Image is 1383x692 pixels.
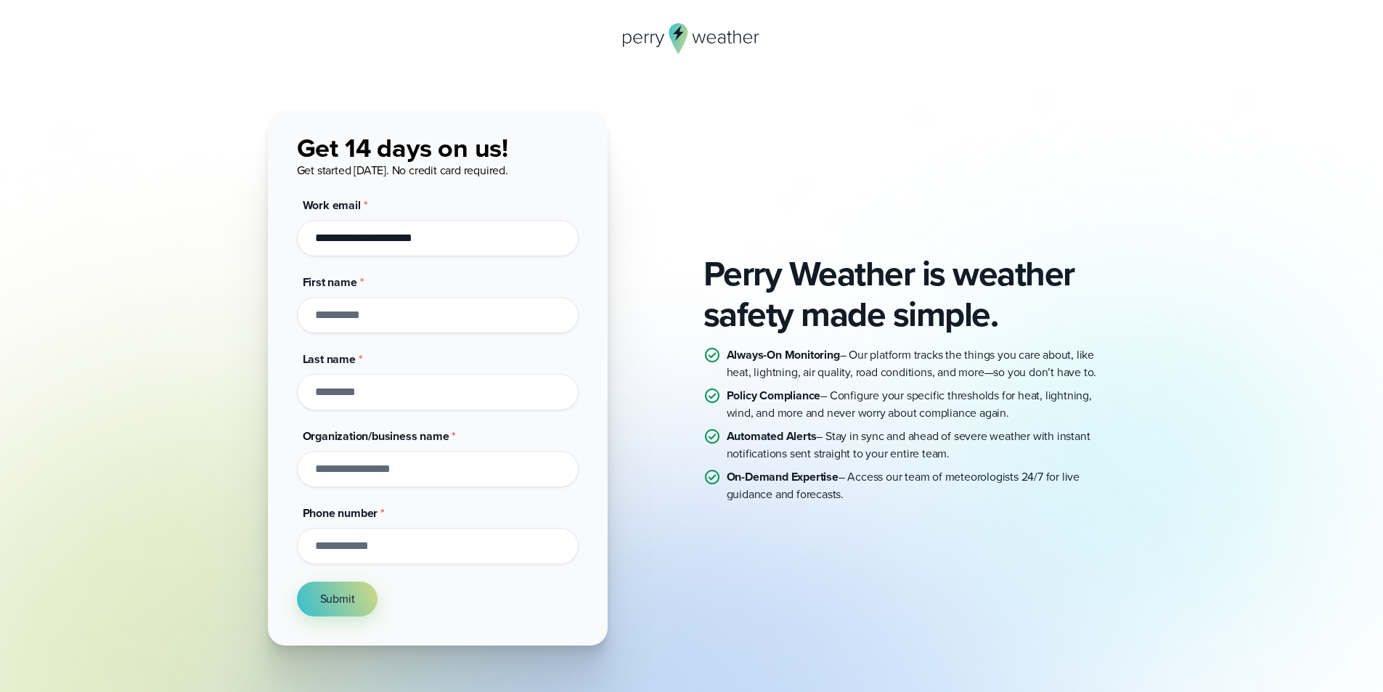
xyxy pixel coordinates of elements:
[727,468,1116,503] p: – Access our team of meteorologists 24/7 for live guidance and forecasts.
[303,274,357,290] span: First name
[297,582,378,616] button: Submit
[303,428,449,444] span: Organization/business name
[727,428,817,444] strong: Automated Alerts
[320,590,355,608] span: Submit
[297,129,508,167] span: Get 14 days on us!
[303,197,361,213] span: Work email
[727,346,840,363] strong: Always-On Monitoring
[297,162,508,179] span: Get started [DATE]. No credit card required.
[703,253,1116,335] h2: Perry Weather is weather safety made simple.
[727,387,1116,422] p: – Configure your specific thresholds for heat, lightning, wind, and more and never worry about co...
[727,428,1116,463] p: – Stay in sync and ahead of severe weather with instant notifications sent straight to your entir...
[727,346,1116,381] p: – Our platform tracks the things you care about, like heat, lightning, air quality, road conditio...
[303,505,378,521] span: Phone number
[727,468,839,485] strong: On-Demand Expertise
[303,351,356,367] span: Last name
[727,387,821,404] strong: Policy Compliance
